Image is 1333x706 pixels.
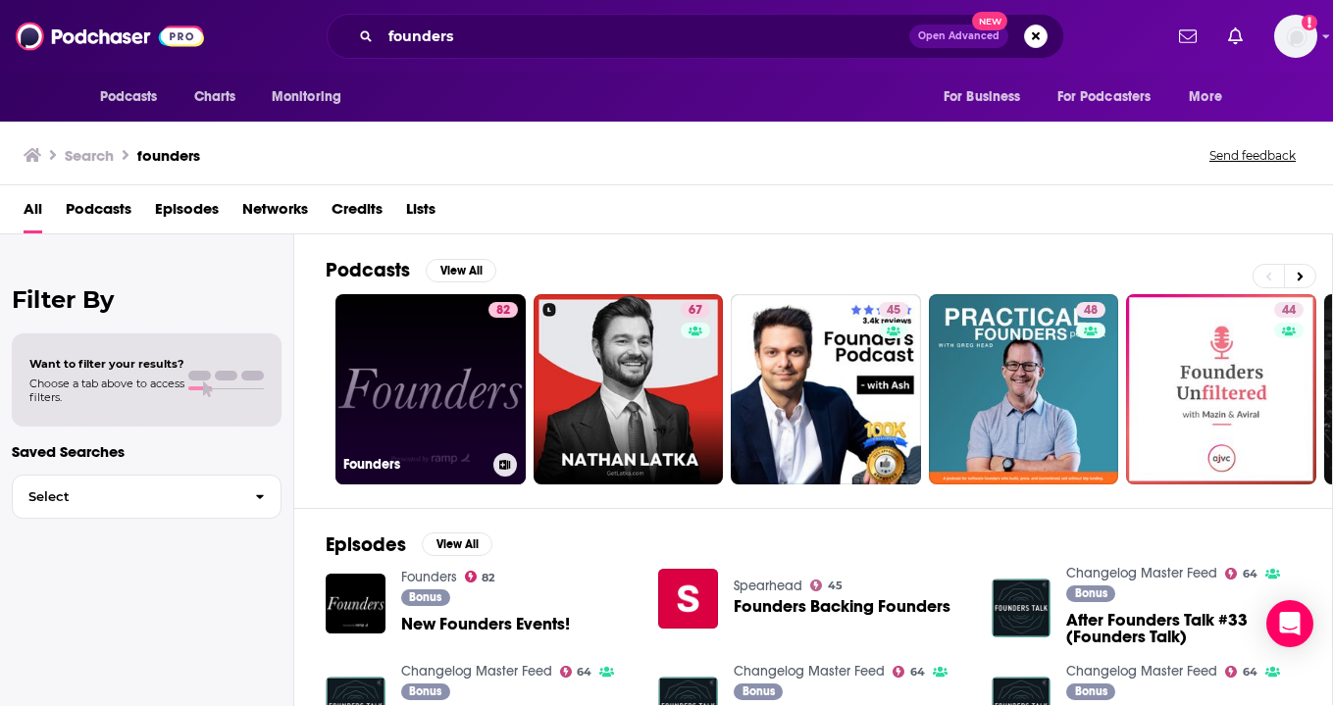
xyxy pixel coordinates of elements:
[1266,600,1313,647] div: Open Intercom Messenger
[734,663,885,680] a: Changelog Master Feed
[1084,301,1098,321] span: 48
[406,193,436,233] a: Lists
[86,78,183,116] button: open menu
[327,14,1064,59] div: Search podcasts, credits, & more...
[12,475,282,519] button: Select
[1204,147,1302,164] button: Send feedback
[743,685,775,697] span: Bonus
[929,294,1119,484] a: 48
[422,532,492,556] button: View All
[66,193,131,233] a: Podcasts
[910,668,925,677] span: 64
[1243,668,1257,677] span: 64
[1045,78,1180,116] button: open menu
[918,31,1000,41] span: Open Advanced
[326,258,496,282] a: PodcastsView All
[1076,302,1105,318] a: 48
[992,579,1051,638] img: After Founders Talk #33 (Founders Talk)
[534,294,724,484] a: 67
[194,83,236,111] span: Charts
[560,666,592,678] a: 64
[1302,15,1317,30] svg: Add a profile image
[100,83,158,111] span: Podcasts
[734,578,802,594] a: Spearhead
[1282,301,1296,321] span: 44
[12,285,282,314] h2: Filter By
[1274,15,1317,58] img: User Profile
[1066,663,1217,680] a: Changelog Master Feed
[1075,685,1107,697] span: Bonus
[343,456,486,473] h3: Founders
[944,83,1021,111] span: For Business
[426,259,496,282] button: View All
[1274,302,1304,318] a: 44
[731,294,921,484] a: 45
[689,301,702,321] span: 67
[326,574,385,633] img: New Founders Events!
[1225,568,1257,580] a: 64
[893,666,925,678] a: 64
[1126,294,1316,484] a: 44
[24,193,42,233] a: All
[1225,666,1257,678] a: 64
[401,569,457,585] a: Founders
[181,78,248,116] a: Charts
[332,193,383,233] a: Credits
[326,258,410,282] h2: Podcasts
[681,302,710,318] a: 67
[930,78,1046,116] button: open menu
[381,21,909,52] input: Search podcasts, credits, & more...
[1274,15,1317,58] button: Show profile menu
[482,574,494,582] span: 82
[1243,570,1257,579] span: 64
[1189,83,1222,111] span: More
[401,616,570,632] a: New Founders Events!
[972,12,1007,30] span: New
[909,25,1008,48] button: Open AdvancedNew
[734,598,950,615] a: Founders Backing Founders
[335,294,526,484] a: 82Founders
[1057,83,1152,111] span: For Podcasters
[488,302,518,318] a: 82
[137,146,200,165] h3: founders
[155,193,219,233] a: Episodes
[409,685,441,697] span: Bonus
[496,301,510,321] span: 82
[887,301,900,321] span: 45
[658,569,718,629] img: Founders Backing Founders
[810,580,843,591] a: 45
[12,442,282,461] p: Saved Searches
[828,581,843,590] span: 45
[326,532,406,557] h2: Episodes
[1066,565,1217,581] a: Changelog Master Feed
[13,490,239,503] span: Select
[879,302,908,318] a: 45
[409,591,441,603] span: Bonus
[258,78,367,116] button: open menu
[1066,612,1301,645] a: After Founders Talk #33 (Founders Talk)
[326,532,492,557] a: EpisodesView All
[29,357,184,371] span: Want to filter your results?
[401,663,552,680] a: Changelog Master Feed
[1171,20,1205,53] a: Show notifications dropdown
[242,193,308,233] a: Networks
[1175,78,1247,116] button: open menu
[29,377,184,404] span: Choose a tab above to access filters.
[65,146,114,165] h3: Search
[1220,20,1251,53] a: Show notifications dropdown
[1274,15,1317,58] span: Logged in as AparnaKulkarni
[16,18,204,55] img: Podchaser - Follow, Share and Rate Podcasts
[1075,587,1107,599] span: Bonus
